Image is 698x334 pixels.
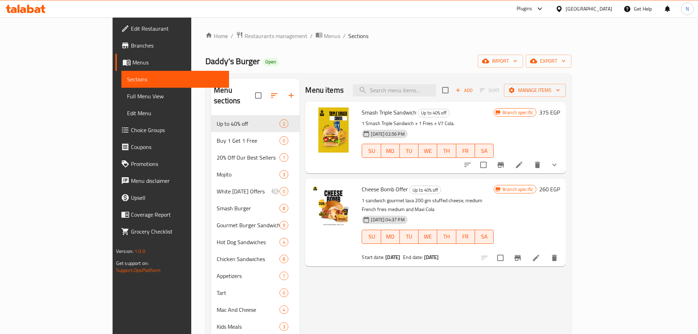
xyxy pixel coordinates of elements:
b: [DATE] [385,253,400,262]
a: Full Menu View [121,88,229,105]
span: Up to 40% off [217,119,279,128]
span: MO [384,231,397,242]
span: End date: [403,253,423,262]
a: Choice Groups [115,122,229,138]
span: Up to 40% off [418,109,449,117]
span: Chicken Sandwiches [217,255,279,263]
div: Tart [217,289,279,297]
button: export [526,55,571,68]
span: Sections [127,75,223,83]
button: TU [400,230,419,244]
span: Open [263,59,279,65]
button: FR [456,144,475,158]
span: Promotions [131,160,223,168]
svg: Inactive section [271,187,279,196]
button: SA [475,144,494,158]
span: SU [365,231,378,242]
span: White [DATE] Offers [217,187,271,196]
span: Select section first [475,85,504,96]
span: Select to update [493,251,508,265]
div: items [279,136,288,145]
span: Start date: [362,253,384,262]
p: 1 sandwich gourmet lava 200 gm stuffed cheese, medium French fries medium and Maxi Cola [362,196,494,214]
span: 9 [280,222,288,229]
div: items [279,119,288,128]
span: MO [384,146,397,156]
button: FR [456,230,475,244]
span: SA [478,146,491,156]
div: Mac And Cheese4 [211,301,300,318]
span: Version: [116,247,133,256]
span: import [483,57,517,66]
h6: 260 EGP [539,184,560,194]
span: Add item [453,85,475,96]
span: Daddy's Burger [205,53,260,69]
button: TH [437,230,456,244]
span: Upsell [131,193,223,202]
span: SU [365,146,378,156]
span: [DATE] 02:56 PM [368,131,407,137]
div: Plugins [517,5,532,13]
div: Hot Dog Sandwiches [217,238,279,246]
span: [DATE] 04:37 PM [368,216,407,223]
button: show more [546,156,563,173]
span: WE [421,146,434,156]
a: Promotions [115,155,229,172]
div: items [279,238,288,246]
span: Branch specific [500,186,536,193]
button: MO [381,144,400,158]
a: Branches [115,37,229,54]
button: Manage items [504,84,566,97]
a: Menu disclaimer [115,172,229,189]
a: Coverage Report [115,206,229,223]
span: Sort sections [266,87,283,104]
span: Coverage Report [131,210,223,219]
div: Hot Dog Sandwiches4 [211,234,300,251]
button: SU [362,230,381,244]
div: Chicken Sandwiches8 [211,251,300,267]
div: Smash Burger8 [211,200,300,217]
button: sort-choices [459,156,476,173]
span: 3 [280,171,288,178]
span: TU [403,146,416,156]
span: 1.0.0 [134,247,145,256]
button: SA [475,230,494,244]
span: Select to update [476,157,491,172]
span: 7 [280,273,288,279]
input: search [353,84,436,97]
button: WE [419,230,437,244]
span: 4 [280,307,288,313]
span: FR [459,146,472,156]
div: items [279,322,288,331]
a: Grocery Checklist [115,223,229,240]
div: items [279,153,288,162]
span: Branch specific [500,109,536,116]
div: items [279,289,288,297]
button: delete [529,156,546,173]
span: TH [440,231,453,242]
nav: breadcrumb [205,31,571,41]
span: Add [455,86,474,94]
div: Open [263,58,279,66]
span: 4 [280,239,288,246]
span: Full Menu View [127,92,223,100]
span: FR [459,231,472,242]
div: items [279,204,288,212]
span: Smash Burger [217,204,279,212]
span: Edit Restaurant [131,24,223,33]
a: Sections [121,71,229,88]
li: / [231,32,233,40]
div: White Friday Offers [217,187,271,196]
span: 0 [280,137,288,144]
svg: Show Choices [550,161,559,169]
span: 1 [280,154,288,161]
div: Appetizers7 [211,267,300,284]
button: import [478,55,523,68]
div: Kids Meals [217,322,279,331]
span: Appetizers [217,272,279,280]
button: TH [437,144,456,158]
